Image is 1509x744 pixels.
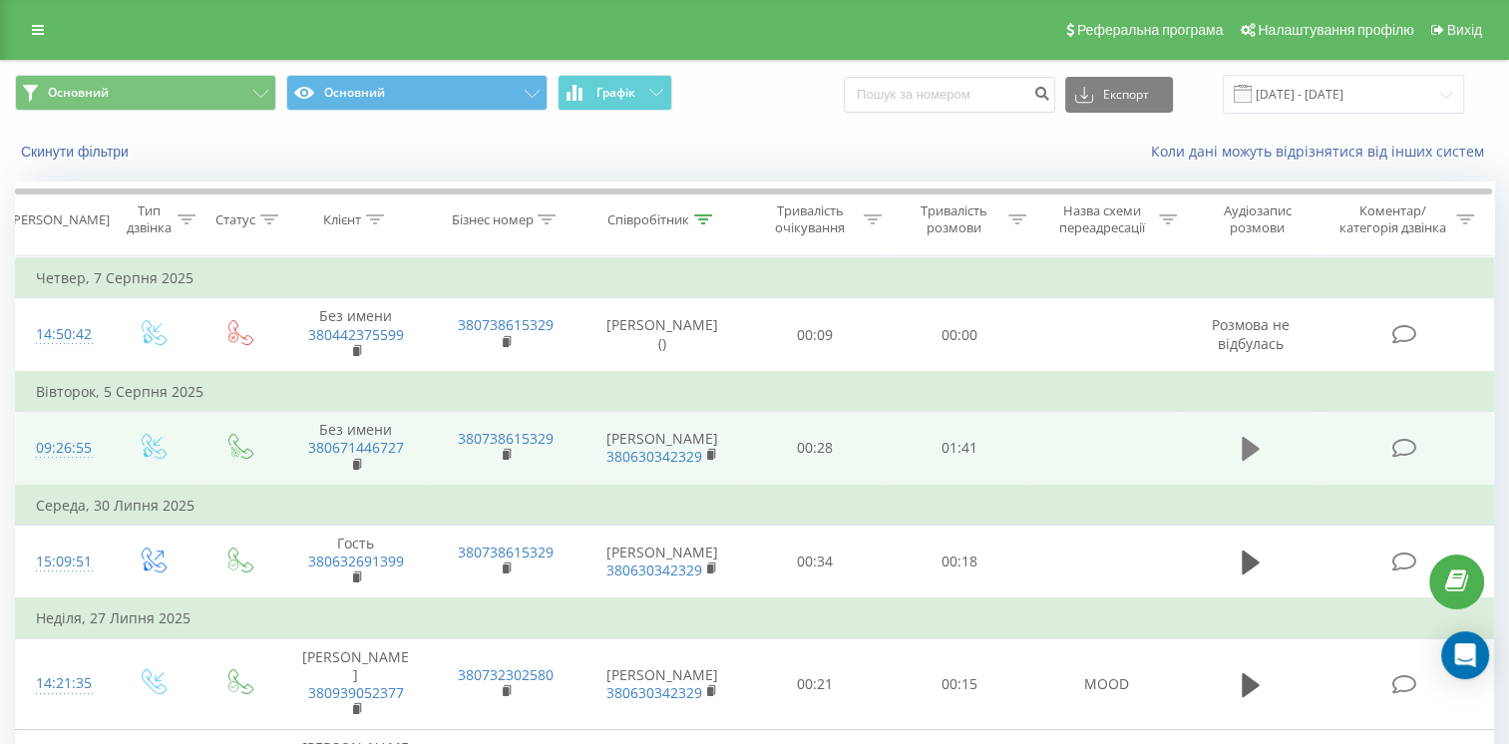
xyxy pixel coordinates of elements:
[36,315,88,354] div: 14:50:42
[606,560,702,579] a: 380630342329
[743,638,888,730] td: 00:21
[743,525,888,598] td: 00:34
[308,325,404,344] a: 380442375599
[458,665,554,684] a: 380732302580
[16,486,1494,526] td: Середа, 30 Липня 2025
[48,85,109,101] span: Основний
[1049,202,1154,236] div: Назва схеми переадресації
[887,298,1031,372] td: 00:00
[286,75,548,111] button: Основний
[596,86,635,100] span: Графік
[9,211,110,228] div: [PERSON_NAME]
[458,429,554,448] a: 380738615329
[281,298,431,372] td: Без имени
[16,258,1494,298] td: Четвер, 7 Серпня 2025
[887,525,1031,598] td: 00:18
[16,598,1494,638] td: Неділя, 27 Липня 2025
[1031,638,1181,730] td: MOOD
[458,315,554,334] a: 380738615329
[1200,202,1316,236] div: Аудіозапис розмови
[308,438,404,457] a: 380671446727
[458,543,554,561] a: 380738615329
[887,638,1031,730] td: 00:15
[887,412,1031,486] td: 01:41
[281,525,431,598] td: Гость
[36,429,88,468] div: 09:26:55
[761,202,860,236] div: Тривалість очікування
[1065,77,1173,113] button: Експорт
[308,683,404,702] a: 380939052377
[451,211,533,228] div: Бізнес номер
[15,143,139,161] button: Скинути фільтри
[1077,22,1224,38] span: Реферальна програма
[844,77,1055,113] input: Пошук за номером
[581,298,743,372] td: [PERSON_NAME] ()
[606,683,702,702] a: 380630342329
[581,412,743,486] td: [PERSON_NAME]
[558,75,672,111] button: Графік
[308,552,404,570] a: 380632691399
[581,525,743,598] td: [PERSON_NAME]
[743,298,888,372] td: 00:09
[1441,631,1489,679] div: Open Intercom Messenger
[323,211,361,228] div: Клієнт
[905,202,1003,236] div: Тривалість розмови
[281,412,431,486] td: Без имени
[606,447,702,466] a: 380630342329
[281,638,431,730] td: [PERSON_NAME]
[581,638,743,730] td: [PERSON_NAME]
[1212,315,1290,352] span: Розмова не відбулась
[15,75,276,111] button: Основний
[1258,22,1413,38] span: Налаштування профілю
[16,372,1494,412] td: Вівторок, 5 Серпня 2025
[36,664,88,703] div: 14:21:35
[1447,22,1482,38] span: Вихід
[607,211,689,228] div: Співробітник
[743,412,888,486] td: 00:28
[1151,142,1494,161] a: Коли дані можуть відрізнятися вiд інших систем
[36,543,88,581] div: 15:09:51
[215,211,255,228] div: Статус
[1334,202,1451,236] div: Коментар/категорія дзвінка
[126,202,173,236] div: Тип дзвінка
